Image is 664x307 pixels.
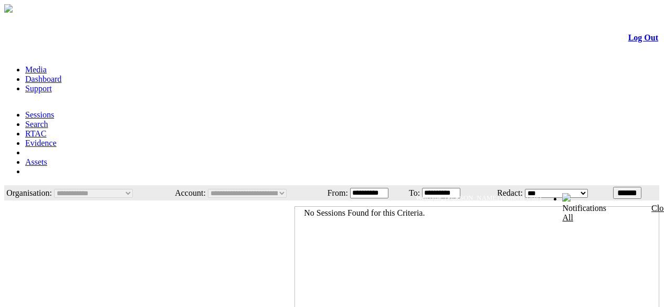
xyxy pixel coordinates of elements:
[25,139,57,147] a: Evidence
[304,208,425,217] span: No Sessions Found for this Criteria.
[25,129,46,138] a: RTAC
[562,193,571,202] img: bell24.png
[562,204,638,223] div: Notifications
[25,110,54,119] a: Sessions
[5,186,52,199] td: Organisation:
[25,65,47,74] a: Media
[4,4,13,13] img: arrow-3.png
[319,186,349,199] td: From:
[416,194,541,202] span: Welcome, [PERSON_NAME] (General User)
[628,33,658,42] a: Log Out
[25,75,61,83] a: Dashboard
[25,120,48,129] a: Search
[25,84,52,93] a: Support
[404,186,420,199] td: To:
[25,157,47,166] a: Assets
[163,186,206,199] td: Account:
